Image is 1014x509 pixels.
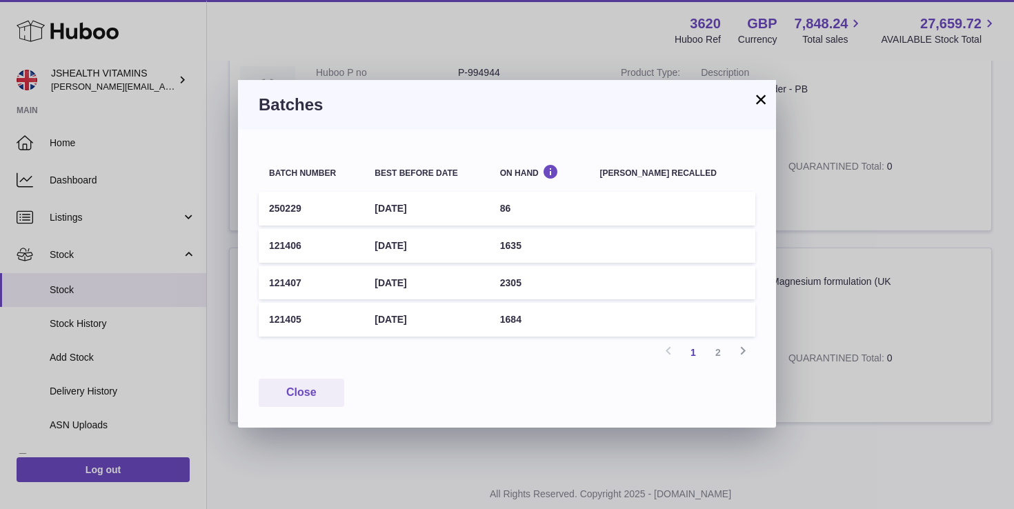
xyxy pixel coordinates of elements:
[259,192,364,226] td: 250229
[259,379,344,407] button: Close
[490,192,590,226] td: 86
[259,229,364,263] td: 121406
[269,169,354,178] div: Batch number
[364,229,489,263] td: [DATE]
[490,266,590,300] td: 2305
[681,340,706,365] a: 1
[490,303,590,337] td: 1684
[600,169,745,178] div: [PERSON_NAME] recalled
[364,303,489,337] td: [DATE]
[490,229,590,263] td: 1635
[259,94,755,116] h3: Batches
[500,164,579,177] div: On Hand
[364,266,489,300] td: [DATE]
[375,169,479,178] div: Best before date
[706,340,730,365] a: 2
[364,192,489,226] td: [DATE]
[753,91,769,108] button: ×
[259,303,364,337] td: 121405
[259,266,364,300] td: 121407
